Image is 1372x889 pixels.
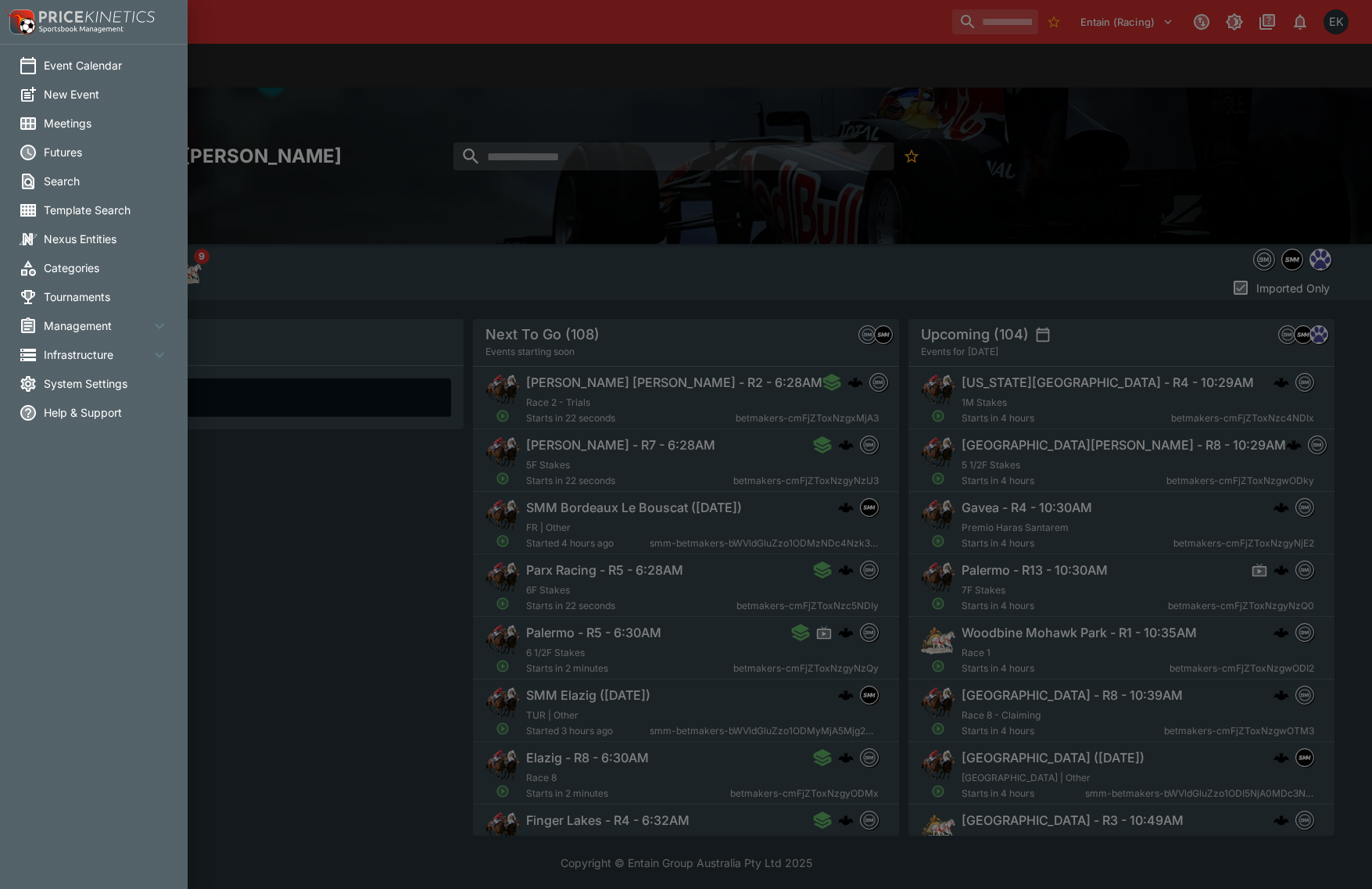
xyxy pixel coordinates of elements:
span: Help & Support [44,404,169,421]
span: Categories [44,260,169,276]
span: System Settings [44,375,169,392]
span: Search [44,173,169,189]
span: Template Search [44,202,169,218]
img: PriceKinetics [39,11,155,23]
span: Meetings [44,115,169,131]
img: Sportsbook Management [39,26,124,33]
span: Infrastructure [44,346,150,363]
span: New Event [44,86,169,102]
span: Tournaments [44,289,169,305]
span: Management [44,317,150,334]
span: Event Calendar [44,57,169,73]
span: Futures [44,144,169,160]
img: PriceKinetics Logo [5,6,36,38]
span: Nexus Entities [44,231,169,247]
